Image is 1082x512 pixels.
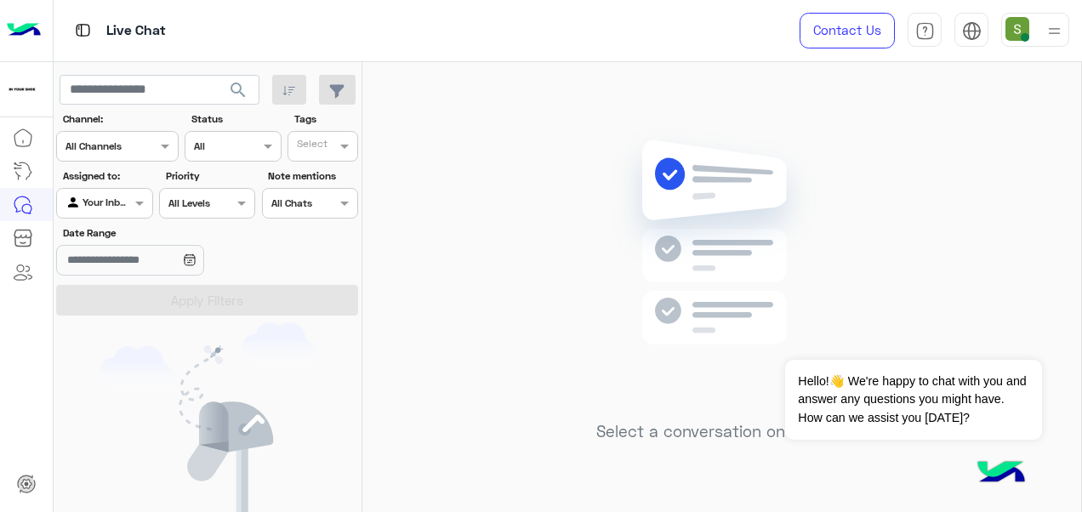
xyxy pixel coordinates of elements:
[294,111,356,127] label: Tags
[228,80,248,100] span: search
[166,168,253,184] label: Priority
[915,21,935,41] img: tab
[218,75,259,111] button: search
[63,111,177,127] label: Channel:
[294,136,327,156] div: Select
[7,13,41,48] img: Logo
[785,360,1041,440] span: Hello!👋 We're happy to chat with you and answer any questions you might have. How can we assist y...
[191,111,279,127] label: Status
[599,127,845,409] img: no messages
[106,20,166,43] p: Live Chat
[7,74,37,105] img: 923305001092802
[1005,17,1029,41] img: userImage
[800,13,895,48] a: Contact Us
[596,422,847,441] h5: Select a conversation on the left
[962,21,982,41] img: tab
[1044,20,1065,42] img: profile
[971,444,1031,503] img: hulul-logo.png
[63,225,253,241] label: Date Range
[56,285,358,316] button: Apply Filters
[908,13,942,48] a: tab
[63,168,151,184] label: Assigned to:
[268,168,356,184] label: Note mentions
[72,20,94,41] img: tab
